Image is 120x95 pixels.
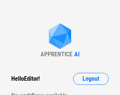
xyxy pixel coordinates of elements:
[74,51,79,58] div: AI
[40,51,72,58] div: APPRENTICE
[82,76,99,82] span: Logout
[45,23,75,51] img: Apprentice AI
[11,73,40,85] div: Hello Editor !
[73,73,109,85] button: Logout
